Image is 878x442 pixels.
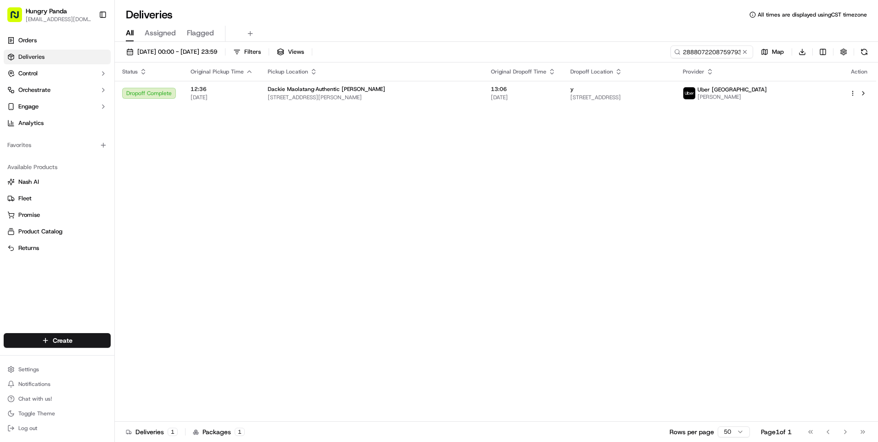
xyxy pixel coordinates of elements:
[758,11,867,18] span: All times are displayed using CST timezone
[126,427,178,436] div: Deliveries
[4,407,111,420] button: Toggle Theme
[26,6,67,16] button: Hungry Panda
[235,428,245,436] div: 1
[268,94,476,101] span: [STREET_ADDRESS][PERSON_NAME]
[18,102,39,111] span: Engage
[18,244,39,252] span: Returns
[570,85,574,93] span: y
[4,116,111,130] a: Analytics
[122,68,138,75] span: Status
[18,395,52,402] span: Chat with us!
[7,244,107,252] a: Returns
[4,208,111,222] button: Promise
[4,66,111,81] button: Control
[4,392,111,405] button: Chat with us!
[18,178,39,186] span: Nash AI
[4,422,111,435] button: Log out
[18,69,38,78] span: Control
[273,45,308,58] button: Views
[491,85,556,93] span: 13:06
[18,194,32,203] span: Fleet
[18,425,37,432] span: Log out
[191,94,253,101] span: [DATE]
[268,68,308,75] span: Pickup Location
[18,211,40,219] span: Promise
[18,380,51,388] span: Notifications
[570,94,668,101] span: [STREET_ADDRESS]
[757,45,788,58] button: Map
[4,50,111,64] a: Deliveries
[191,68,244,75] span: Original Pickup Time
[670,45,753,58] input: Type to search
[137,48,217,56] span: [DATE] 00:00 - [DATE] 23:59
[4,224,111,239] button: Product Catalog
[570,68,613,75] span: Dropoff Location
[193,427,245,436] div: Packages
[4,241,111,255] button: Returns
[244,48,261,56] span: Filters
[53,336,73,345] span: Create
[191,85,253,93] span: 12:36
[772,48,784,56] span: Map
[18,36,37,45] span: Orders
[7,227,107,236] a: Product Catalog
[26,16,91,23] button: [EMAIL_ADDRESS][DOMAIN_NAME]
[698,93,767,101] span: [PERSON_NAME]
[683,87,695,99] img: uber-new-logo.jpeg
[670,427,714,436] p: Rows per page
[4,378,111,391] button: Notifications
[4,333,111,348] button: Create
[761,427,792,436] div: Page 1 of 1
[698,86,767,93] span: Uber [GEOGRAPHIC_DATA]
[18,366,39,373] span: Settings
[4,175,111,189] button: Nash AI
[4,83,111,97] button: Orchestrate
[683,68,704,75] span: Provider
[7,211,107,219] a: Promise
[18,410,55,417] span: Toggle Theme
[18,227,62,236] span: Product Catalog
[145,28,176,39] span: Assigned
[126,28,134,39] span: All
[122,45,221,58] button: [DATE] 00:00 - [DATE] 23:59
[229,45,265,58] button: Filters
[126,7,173,22] h1: Deliveries
[187,28,214,39] span: Flagged
[858,45,871,58] button: Refresh
[4,138,111,153] div: Favorites
[4,191,111,206] button: Fleet
[491,94,556,101] span: [DATE]
[7,178,107,186] a: Nash AI
[168,428,178,436] div: 1
[268,85,385,93] span: Dackie Maolatang·Authentic [PERSON_NAME]
[4,363,111,376] button: Settings
[4,33,111,48] a: Orders
[7,194,107,203] a: Fleet
[18,119,44,127] span: Analytics
[18,53,45,61] span: Deliveries
[288,48,304,56] span: Views
[18,86,51,94] span: Orchestrate
[491,68,546,75] span: Original Dropoff Time
[850,68,869,75] div: Action
[4,160,111,175] div: Available Products
[4,4,95,26] button: Hungry Panda[EMAIL_ADDRESS][DOMAIN_NAME]
[4,99,111,114] button: Engage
